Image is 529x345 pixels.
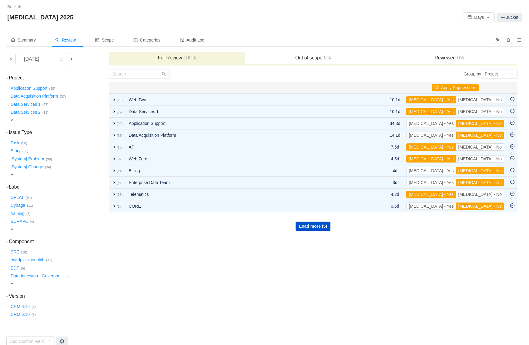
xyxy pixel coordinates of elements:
[9,217,30,226] button: SCRAPE
[9,239,108,245] h3: Component
[180,38,204,42] span: Audit Log
[9,108,42,117] button: Data Services 2
[384,55,514,61] h3: Reviewed
[9,227,14,232] span: expand
[510,109,514,113] i: icon: minus-circle
[387,129,403,141] td: 14.1d
[60,95,66,98] small: (37)
[26,196,32,199] small: (24)
[406,96,456,103] button: [MEDICAL_DATA] - Yes
[126,106,360,118] td: Data Services 1
[32,313,36,317] small: (1)
[9,281,14,286] span: expand
[117,181,121,185] small: (8)
[133,38,138,42] i: icon: profile
[117,134,123,137] small: (37)
[456,120,504,127] button: [MEDICAL_DATA] - No
[5,295,9,298] i: icon: down
[126,129,360,141] td: Data Acquisition Platform
[126,189,360,200] td: Telematics
[406,191,456,198] button: [MEDICAL_DATA] - Yes
[26,212,31,216] small: (8)
[46,157,52,161] small: (36)
[463,12,495,22] button: icon: calendarDaysicon: down
[323,55,331,60] span: 0%
[510,72,514,76] i: icon: down
[126,141,360,153] td: API
[117,122,123,126] small: (99)
[117,169,123,173] small: (11)
[117,146,123,149] small: (15)
[180,38,184,42] i: icon: audit
[9,83,49,93] button: Application Support
[9,118,14,122] span: expand
[387,165,403,177] td: 4d
[248,55,378,61] h3: Out of scope
[117,157,121,161] small: (9)
[406,108,456,115] button: [MEDICAL_DATA] - Yes
[162,72,166,76] i: icon: search
[109,69,169,79] input: Search
[45,165,51,169] small: (34)
[5,131,9,134] i: icon: down
[46,258,52,262] small: (11)
[456,143,504,151] button: [MEDICAL_DATA] - No
[21,141,27,145] small: (96)
[112,109,117,114] span: expand
[112,55,242,61] h3: For Review
[9,75,108,81] h3: Project
[387,141,403,153] td: 7.5d
[456,96,504,103] button: [MEDICAL_DATA] - No
[126,118,360,129] td: Application Support
[387,177,403,189] td: 3d
[9,310,32,320] button: CRM 6.10
[9,99,42,109] button: Data Services 1
[112,180,117,185] span: expand
[406,203,456,210] button: [MEDICAL_DATA] - Yes
[48,340,51,344] i: icon: down
[387,200,403,212] td: 0.6d
[19,53,45,65] div: [DATE]
[22,149,28,153] small: (63)
[9,138,21,148] button: Task
[32,305,36,309] small: (1)
[9,209,26,218] button: training
[117,110,123,114] small: (27)
[60,57,63,62] i: icon: calendar
[456,108,504,115] button: [MEDICAL_DATA] - No
[510,156,514,160] i: icon: minus-circle
[387,94,403,106] td: 10.1d
[5,240,9,243] i: icon: down
[456,155,504,162] button: [MEDICAL_DATA] - No
[387,106,403,118] td: 10.1d
[95,38,114,42] span: Scope
[126,94,360,106] td: Web Two
[9,129,108,136] h3: Issue Type
[182,55,196,60] span: 100%
[456,55,464,60] span: 0%
[432,84,479,91] button: icon: flagApply Suggestions
[9,172,14,177] span: expand
[49,87,55,90] small: (99)
[9,255,46,265] button: mvrdplat-monolith
[387,189,403,200] td: 4.2d
[516,37,523,44] button: icon: menu
[21,250,27,254] small: (18)
[10,338,45,344] div: Add Custom Field
[9,293,108,299] h3: Version
[126,165,360,177] td: Billing
[5,186,9,189] i: icon: down
[510,168,514,172] i: icon: minus-circle
[387,153,403,165] td: 4.5d
[7,12,77,22] span: [MEDICAL_DATA] 2025
[456,132,504,139] button: [MEDICAL_DATA] - No
[126,177,360,189] td: Enterprise Data Team
[510,121,514,125] i: icon: minus-circle
[9,92,60,101] button: Data Acquisition Platform
[406,132,456,139] button: [MEDICAL_DATA] - Yes
[296,222,330,231] button: Load more (5)
[112,156,117,161] span: expand
[9,154,46,164] button: [System] Problem
[510,203,514,208] i: icon: minus-circle
[9,263,21,273] button: EDT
